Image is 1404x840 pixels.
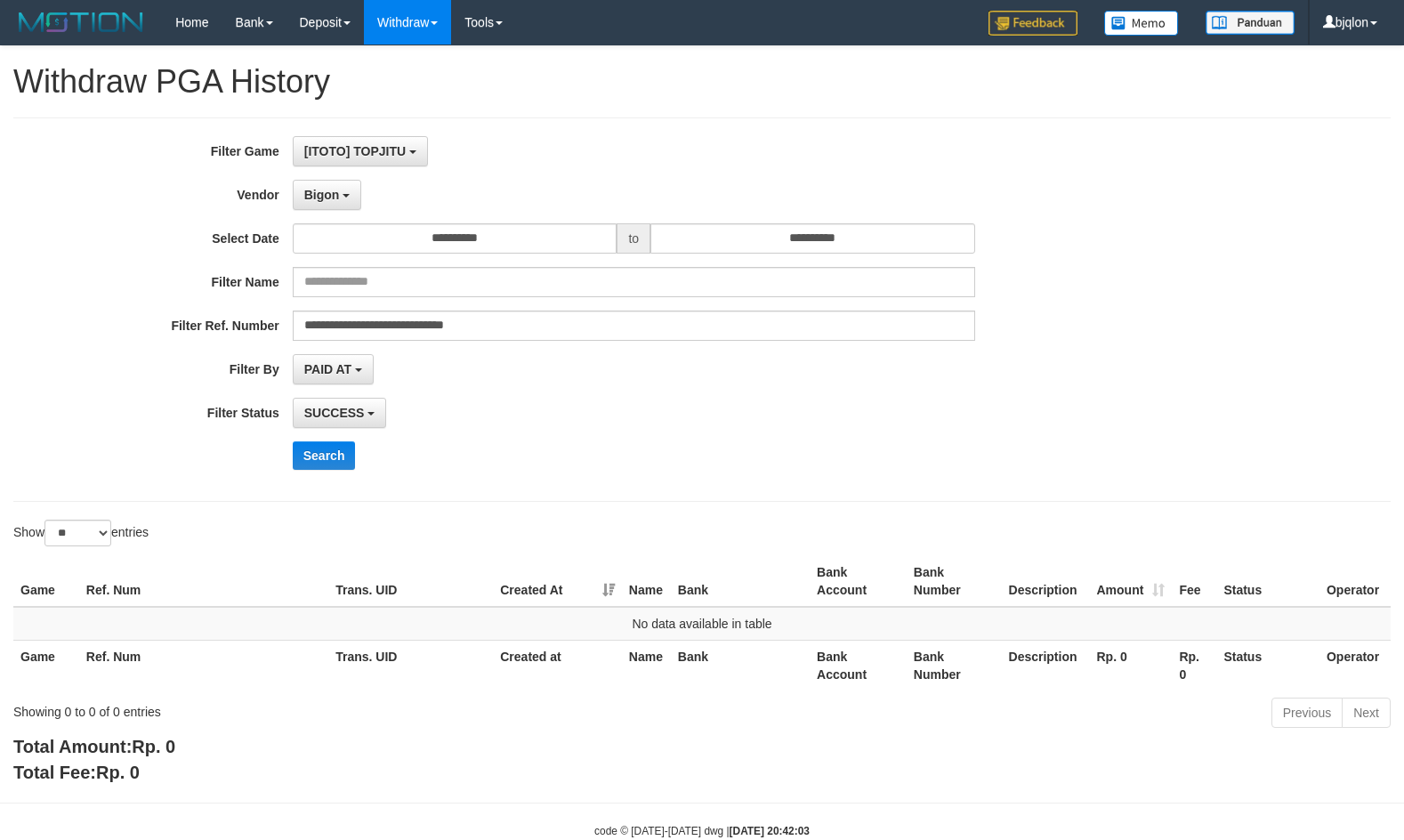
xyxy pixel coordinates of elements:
[671,556,810,607] th: Bank
[730,825,810,837] strong: [DATE] 20:42:03
[328,640,493,691] th: Trans. UID
[13,556,79,607] th: Game
[44,520,111,546] select: Showentries
[493,556,622,607] th: Created At: activate to sort column ascending
[1319,640,1391,691] th: Operator
[132,737,175,756] span: Rp. 0
[328,556,493,607] th: Trans. UID
[13,607,1391,641] td: No data available in table
[1089,640,1172,691] th: Rp. 0
[13,737,175,756] b: Total Amount:
[810,640,907,691] th: Bank Account
[1216,640,1319,691] th: Status
[671,640,810,691] th: Bank
[293,441,356,470] button: Search
[293,354,374,384] button: PAID AT
[907,556,1002,607] th: Bank Number
[1216,556,1319,607] th: Status
[1206,11,1295,35] img: panduan.png
[1002,640,1090,691] th: Description
[13,520,149,546] label: Show entries
[1172,556,1216,607] th: Fee
[1002,556,1090,607] th: Description
[13,763,140,782] b: Total Fee:
[493,640,622,691] th: Created at
[13,696,572,721] div: Showing 0 to 0 of 0 entries
[293,398,387,428] button: SUCCESS
[594,825,810,837] small: code © [DATE]-[DATE] dwg |
[304,362,351,376] span: PAID AT
[1271,698,1343,728] a: Previous
[304,144,406,158] span: [ITOTO] TOPJITU
[988,11,1077,36] img: Feedback.jpg
[304,188,340,202] span: Bigon
[13,64,1391,100] h1: Withdraw PGA History
[1104,11,1179,36] img: Button%20Memo.svg
[1319,556,1391,607] th: Operator
[304,406,365,420] span: SUCCESS
[1342,698,1391,728] a: Next
[907,640,1002,691] th: Bank Number
[293,180,362,210] button: Bigon
[293,136,428,166] button: [ITOTO] TOPJITU
[1089,556,1172,607] th: Amount: activate to sort column ascending
[79,556,328,607] th: Ref. Num
[622,556,671,607] th: Name
[1172,640,1216,691] th: Rp. 0
[96,763,140,782] span: Rp. 0
[810,556,907,607] th: Bank Account
[79,640,328,691] th: Ref. Num
[13,9,149,36] img: MOTION_logo.png
[617,223,650,254] span: to
[622,640,671,691] th: Name
[13,640,79,691] th: Game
